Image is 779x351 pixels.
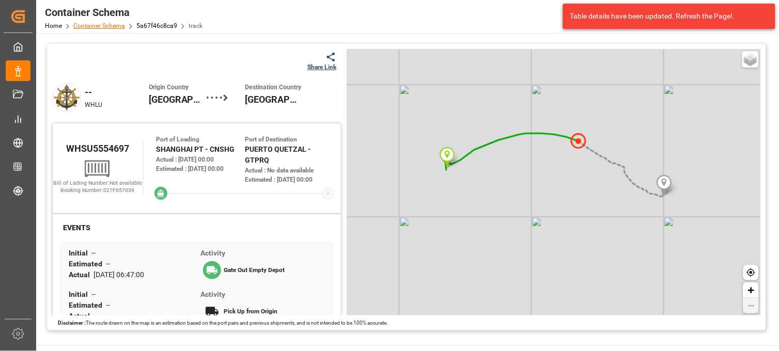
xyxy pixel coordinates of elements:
span: -- [91,249,96,257]
span: Activity [200,290,225,298]
span: Pick Up from Origin [224,308,277,315]
div: Booking Number: 027F657039 [53,187,143,194]
span: [DATE] 06:47:00 [94,270,144,279]
span: Actual [69,270,94,279]
div: Estimated : [DATE] 00:00 [245,175,334,184]
div: Actual : [DATE] 00:00 [156,155,245,164]
a: Zoom out [743,298,759,313]
img: Marker [440,147,455,168]
span: -- [94,312,98,320]
div: Guatemala [245,83,303,112]
span: -- [106,301,110,309]
a: 5a67f46c8ca9 [136,22,177,29]
div: Share Link [307,62,336,72]
span: Activity [200,249,225,257]
div: Port of Loading [156,135,245,144]
span: -- [91,290,96,298]
a: Zoom in [743,282,759,298]
span: Initial [69,290,91,298]
span: Destination Country [245,83,303,92]
span: + [748,283,755,296]
span: WHLU [85,101,102,108]
img: default.png [52,83,81,112]
div: Actual : No data available [245,166,334,175]
span: Origin Country [149,83,207,92]
span: -- [106,260,110,268]
a: Home [45,22,62,29]
span: Disclaimer : [58,320,86,326]
div: Bill of Lading Number: Not available [53,180,143,187]
div: Table details have been updated. Refresh the Page!. [570,11,760,22]
div: PUERTO QUETZAL - GTPRQ [245,144,334,166]
a: Layers [742,51,759,68]
div: -- [85,85,149,99]
div: Port of Destination [245,135,334,144]
div: Container Schema [45,5,202,20]
span: Gate Out Empty Depot [224,266,285,274]
span: WHSU5554697 [66,143,129,154]
span: Estimated [69,301,106,309]
span: [GEOGRAPHIC_DATA] [149,92,207,106]
a: Container Schema [73,22,125,29]
div: SHANGHAI PT - CNSHG [156,144,245,155]
span: Initial [69,249,91,257]
span: [GEOGRAPHIC_DATA] [245,92,303,106]
span: − [748,299,755,312]
img: Marker [657,175,672,196]
span: Actual [69,312,94,320]
div: EVENTS [60,221,94,234]
div: Estimated : [DATE] 00:00 [156,164,245,173]
div: China [149,83,207,112]
span: The route drawn on the map is an estimation based on the port pairs and previous shipments, and i... [86,320,388,326]
span: Estimated [69,260,106,268]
